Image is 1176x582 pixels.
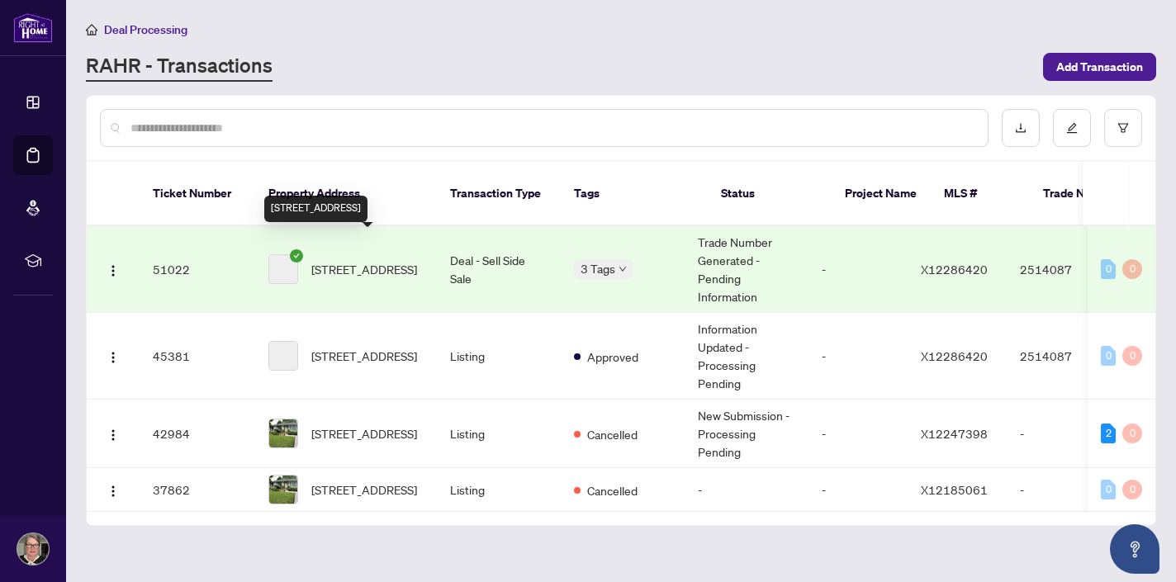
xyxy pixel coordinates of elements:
span: 3 Tags [581,259,615,278]
span: [STREET_ADDRESS] [311,480,417,499]
button: edit [1053,109,1091,147]
th: Trade Number [1030,162,1145,226]
img: Logo [107,485,120,498]
th: Tags [561,162,708,226]
td: - [808,468,908,512]
button: Add Transaction [1043,53,1156,81]
th: Status [708,162,832,226]
img: thumbnail-img [269,476,297,504]
button: Open asap [1110,524,1159,574]
img: Profile Icon [17,533,49,565]
td: 2514087 [1007,226,1122,313]
div: 0 [1101,259,1116,279]
span: X12185061 [921,482,988,497]
div: 2 [1101,423,1116,443]
td: Trade Number Generated - Pending Information [685,226,808,313]
img: Logo [107,264,120,277]
span: home [86,24,97,35]
span: Cancelled [587,425,638,443]
button: download [1002,109,1040,147]
td: Listing [437,313,561,400]
span: down [619,265,627,273]
td: Listing [437,468,561,512]
td: - [1007,468,1122,512]
td: - [808,226,908,313]
div: [STREET_ADDRESS] [264,196,367,222]
div: 0 [1122,480,1142,499]
td: 45381 [140,313,255,400]
div: 0 [1122,346,1142,366]
td: - [685,468,808,512]
td: 37862 [140,468,255,512]
span: [STREET_ADDRESS] [311,347,417,365]
td: 51022 [140,226,255,313]
span: [STREET_ADDRESS] [311,260,417,278]
td: - [808,400,908,468]
a: RAHR - Transactions [86,52,273,82]
td: 2514087 [1007,313,1122,400]
td: - [808,313,908,400]
th: Transaction Type [437,162,561,226]
th: Ticket Number [140,162,255,226]
th: Property Address [255,162,437,226]
td: - [1007,400,1122,468]
div: 0 [1101,346,1116,366]
img: Logo [107,428,120,442]
td: 42984 [140,400,255,468]
div: 0 [1122,423,1142,443]
button: Logo [100,256,126,282]
span: download [1015,122,1027,134]
div: 0 [1122,259,1142,279]
span: edit [1066,122,1078,134]
span: Deal Processing [104,22,187,37]
div: 0 [1101,480,1116,499]
span: filter [1117,122,1129,134]
span: Approved [587,348,638,366]
th: Project Name [832,162,931,226]
td: New Submission - Processing Pending [685,400,808,468]
span: Cancelled [587,481,638,499]
img: logo [13,12,53,43]
td: Information Updated - Processing Pending [685,313,808,400]
button: Logo [100,420,126,447]
button: Logo [100,343,126,369]
button: filter [1104,109,1142,147]
th: MLS # [931,162,1030,226]
span: [STREET_ADDRESS] [311,424,417,442]
span: X12247398 [921,426,988,441]
img: thumbnail-img [269,419,297,447]
span: Add Transaction [1056,54,1143,80]
span: X12286420 [921,348,988,363]
img: Logo [107,351,120,364]
button: Logo [100,476,126,503]
td: Listing [437,400,561,468]
td: Deal - Sell Side Sale [437,226,561,313]
span: X12286420 [921,262,988,277]
span: check-circle [290,249,303,263]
